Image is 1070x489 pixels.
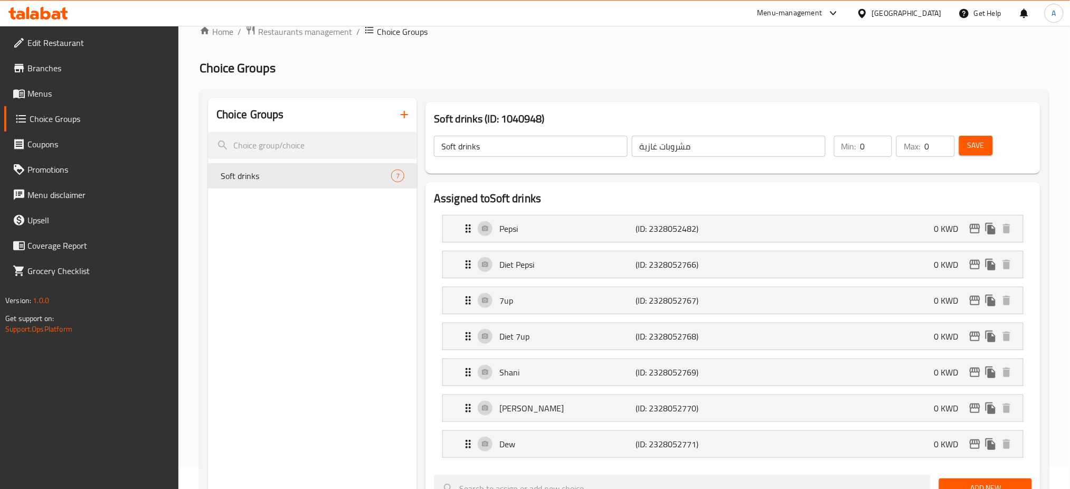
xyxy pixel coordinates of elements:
[208,163,417,189] div: Soft drinks7
[200,25,233,38] a: Home
[5,312,54,325] span: Get support on:
[934,402,967,415] p: 0 KWD
[999,257,1015,272] button: delete
[392,171,404,181] span: 7
[27,265,171,277] span: Grocery Checklist
[983,257,999,272] button: duplicate
[983,293,999,308] button: duplicate
[4,233,179,258] a: Coverage Report
[636,294,727,307] p: (ID: 2328052767)
[4,258,179,284] a: Grocery Checklist
[967,257,983,272] button: edit
[434,354,1032,390] li: Expand
[434,247,1032,283] li: Expand
[200,25,1049,39] nav: breadcrumb
[757,7,822,20] div: Menu-management
[4,30,179,55] a: Edit Restaurant
[636,402,727,415] p: (ID: 2328052770)
[443,287,1023,314] div: Expand
[499,222,636,235] p: Pepsi
[27,214,171,227] span: Upsell
[636,366,727,379] p: (ID: 2328052769)
[967,221,983,237] button: edit
[983,364,999,380] button: duplicate
[434,318,1032,354] li: Expand
[443,395,1023,421] div: Expand
[904,140,920,153] p: Max:
[258,25,352,38] span: Restaurants management
[5,322,72,336] a: Support.OpsPlatform
[934,366,967,379] p: 0 KWD
[999,400,1015,416] button: delete
[636,330,727,343] p: (ID: 2328052768)
[967,293,983,308] button: edit
[636,258,727,271] p: (ID: 2328052766)
[4,182,179,208] a: Menu disclaimer
[983,400,999,416] button: duplicate
[967,400,983,416] button: edit
[27,239,171,252] span: Coverage Report
[434,191,1032,206] h2: Assigned to Soft drinks
[434,390,1032,426] li: Expand
[4,55,179,81] a: Branches
[934,330,967,343] p: 0 KWD
[967,328,983,344] button: edit
[999,364,1015,380] button: delete
[967,364,983,380] button: edit
[959,136,993,155] button: Save
[499,438,636,450] p: Dew
[434,283,1032,318] li: Expand
[27,138,171,151] span: Coupons
[4,81,179,106] a: Menus
[4,157,179,182] a: Promotions
[872,7,942,19] div: [GEOGRAPHIC_DATA]
[934,222,967,235] p: 0 KWD
[499,258,636,271] p: Diet Pepsi
[33,294,49,307] span: 1.0.0
[999,436,1015,452] button: delete
[983,221,999,237] button: duplicate
[245,25,352,39] a: Restaurants management
[4,106,179,131] a: Choice Groups
[443,323,1023,350] div: Expand
[636,222,727,235] p: (ID: 2328052482)
[841,140,856,153] p: Min:
[934,258,967,271] p: 0 KWD
[499,294,636,307] p: 7up
[391,170,404,182] div: Choices
[27,36,171,49] span: Edit Restaurant
[356,25,360,38] li: /
[983,328,999,344] button: duplicate
[434,426,1032,462] li: Expand
[377,25,428,38] span: Choice Groups
[499,366,636,379] p: Shani
[967,436,983,452] button: edit
[4,208,179,233] a: Upsell
[216,107,284,123] h2: Choice Groups
[27,62,171,74] span: Branches
[4,131,179,157] a: Coupons
[443,431,1023,457] div: Expand
[1052,7,1056,19] span: A
[636,438,727,450] p: (ID: 2328052771)
[238,25,241,38] li: /
[999,221,1015,237] button: delete
[934,438,967,450] p: 0 KWD
[999,328,1015,344] button: delete
[434,211,1032,247] li: Expand
[27,189,171,201] span: Menu disclaimer
[934,294,967,307] p: 0 KWD
[208,132,417,159] input: search
[200,56,276,80] span: Choice Groups
[30,112,171,125] span: Choice Groups
[983,436,999,452] button: duplicate
[434,110,1032,127] h3: Soft drinks (ID: 1040948)
[499,330,636,343] p: Diet 7up
[221,170,391,182] span: Soft drinks
[27,163,171,176] span: Promotions
[5,294,31,307] span: Version:
[443,215,1023,242] div: Expand
[443,359,1023,385] div: Expand
[968,139,984,152] span: Save
[499,402,636,415] p: [PERSON_NAME]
